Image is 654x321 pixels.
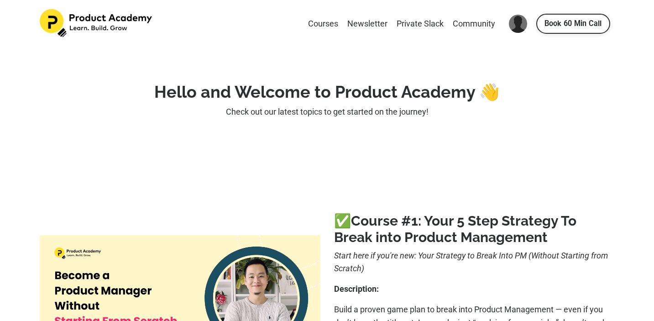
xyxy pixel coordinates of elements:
[453,17,495,31] a: Community
[334,213,576,245] a: 1: Your 5 Step Strategy To Break into Product Management
[351,213,411,229] a: Course #
[334,213,411,229] b: ✅
[308,17,338,31] a: Courses
[154,82,500,101] strong: Hello and Welcome to Product Academy 👋
[334,251,608,274] i: Start here if you're new: Your Strategy to Break Into PM (Without Starting from Scratch)
[509,15,527,33] img: User Avatar
[347,17,387,31] a: Newsletter
[334,284,379,294] b: Description:
[40,9,154,37] img: Product Academy Logo
[536,14,610,34] a: Book 60 Min Call
[40,105,615,119] p: Check out our latest topics to get started on the journey!
[397,17,444,31] a: Private Slack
